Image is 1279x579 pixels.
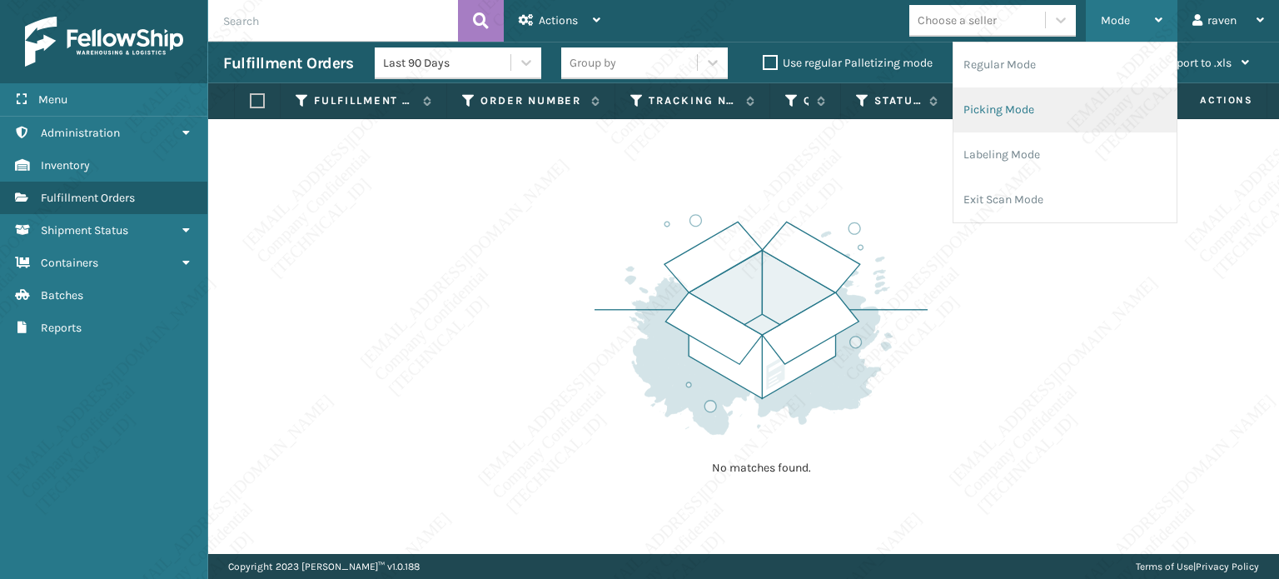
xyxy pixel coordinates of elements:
[1147,87,1263,114] span: Actions
[41,321,82,335] span: Reports
[41,256,98,270] span: Containers
[570,54,616,72] div: Group by
[1196,561,1259,572] a: Privacy Policy
[41,126,120,140] span: Administration
[953,42,1177,87] li: Regular Mode
[480,93,583,108] label: Order Number
[41,158,90,172] span: Inventory
[953,87,1177,132] li: Picking Mode
[1164,56,1232,70] span: Export to .xls
[1136,561,1193,572] a: Terms of Use
[38,92,67,107] span: Menu
[1101,13,1130,27] span: Mode
[953,177,1177,222] li: Exit Scan Mode
[874,93,921,108] label: Status
[649,93,738,108] label: Tracking Number
[314,93,415,108] label: Fulfillment Order Id
[804,93,809,108] label: Quantity
[763,56,933,70] label: Use regular Palletizing mode
[41,223,128,237] span: Shipment Status
[539,13,578,27] span: Actions
[223,53,353,73] h3: Fulfillment Orders
[228,554,420,579] p: Copyright 2023 [PERSON_NAME]™ v 1.0.188
[41,288,83,302] span: Batches
[25,17,183,67] img: logo
[41,191,135,205] span: Fulfillment Orders
[1136,554,1259,579] div: |
[918,12,997,29] div: Choose a seller
[383,54,512,72] div: Last 90 Days
[953,132,1177,177] li: Labeling Mode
